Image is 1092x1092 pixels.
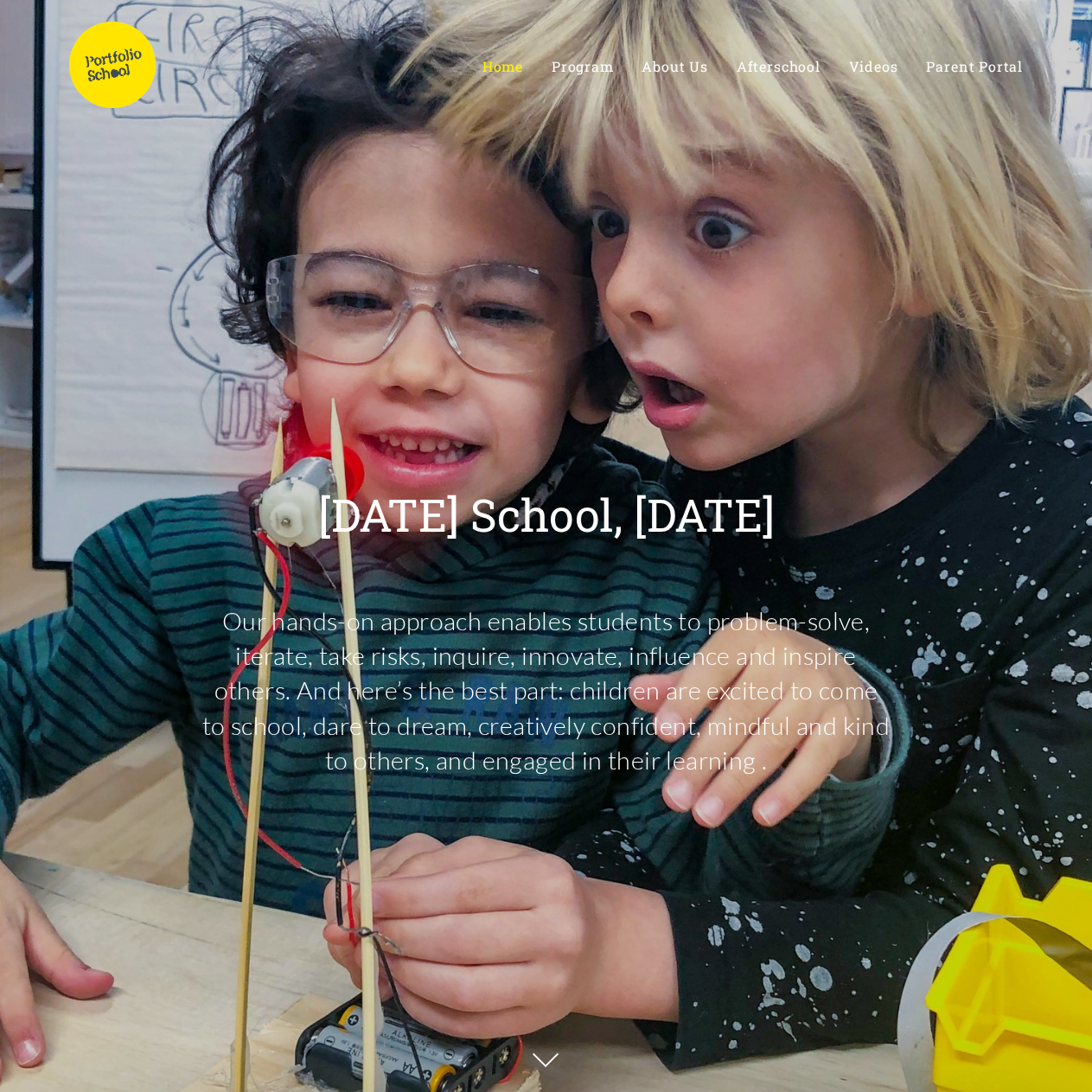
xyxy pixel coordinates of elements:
[926,57,1023,75] span: Parent Portal
[552,57,614,75] span: Program
[201,603,892,778] p: Our hands-on approach enables students to problem-solve, iterate, take risks, inquire, innovate, ...
[69,22,156,108] img: Portfolio School
[318,492,775,537] p: [DATE] School, [DATE]
[737,57,821,75] span: Afterschool
[849,58,898,74] a: Videos
[482,58,523,74] a: Home
[482,57,523,75] span: Home
[737,58,821,74] a: Afterschool
[642,57,707,75] span: About Us
[926,58,1023,74] a: Parent Portal
[849,57,898,75] span: Videos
